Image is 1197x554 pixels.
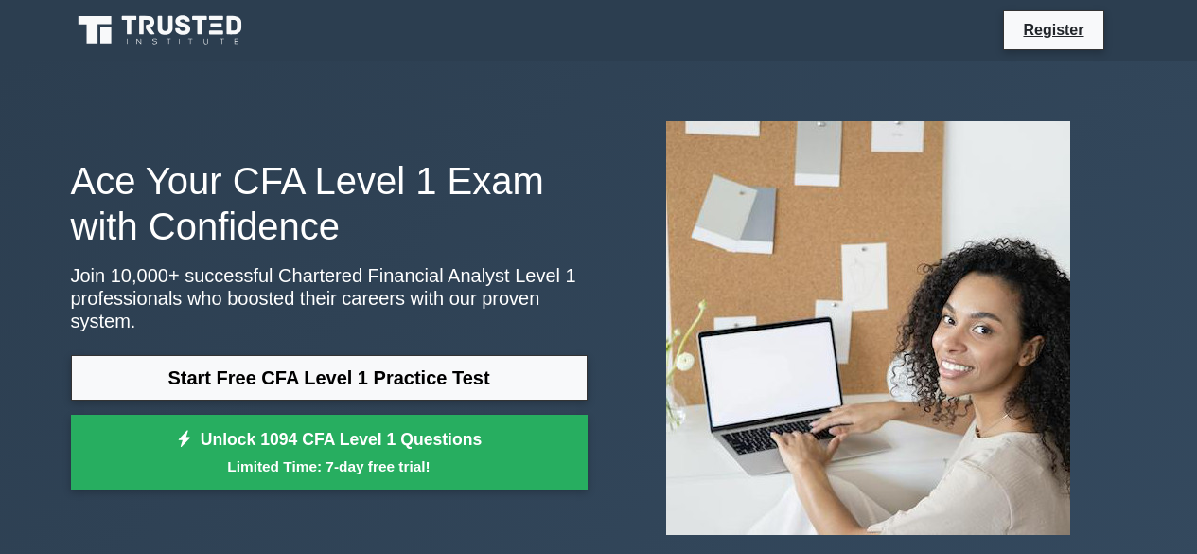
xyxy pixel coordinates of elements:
[71,415,588,491] a: Unlock 1094 CFA Level 1 QuestionsLimited Time: 7-day free trial!
[71,264,588,332] p: Join 10,000+ successful Chartered Financial Analyst Level 1 professionals who boosted their caree...
[71,158,588,249] h1: Ace Your CFA Level 1 Exam with Confidence
[71,355,588,401] a: Start Free CFA Level 1 Practice Test
[95,456,564,477] small: Limited Time: 7-day free trial!
[1012,18,1095,42] a: Register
